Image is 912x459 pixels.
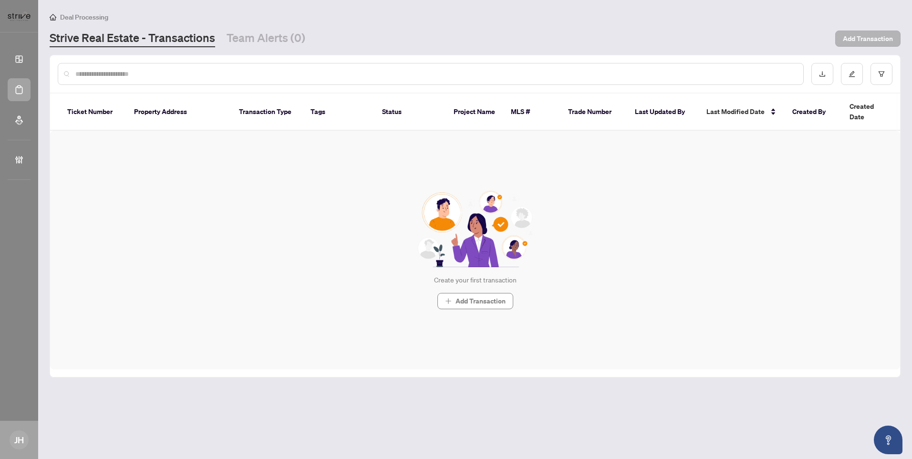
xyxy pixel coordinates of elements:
th: Last Modified Date [699,94,785,131]
span: edit [849,71,855,77]
th: Property Address [126,94,231,131]
button: Add Transaction [437,293,513,309]
span: Deal Processing [60,13,108,21]
th: Status [374,94,446,131]
span: plus [445,298,452,304]
th: Ticket Number [60,94,126,131]
span: filter [878,71,885,77]
button: download [811,63,833,85]
span: JH [14,433,24,447]
span: Add Transaction [843,31,893,46]
button: filter [871,63,892,85]
th: Last Updated By [627,94,699,131]
div: Create your first transaction [434,275,517,285]
span: Created Date [850,101,890,122]
a: Team Alerts (0) [227,30,305,47]
th: Project Name [446,94,503,131]
th: Created Date [842,94,909,131]
th: Trade Number [560,94,627,131]
th: Tags [303,94,374,131]
span: home [50,14,56,21]
a: Strive Real Estate - Transactions [50,30,215,47]
img: Null State Icon [414,191,537,267]
th: MLS # [503,94,560,131]
button: Add Transaction [835,31,901,47]
img: logo [8,5,31,28]
span: Last Modified Date [706,106,765,117]
span: Add Transaction [456,293,506,309]
button: edit [841,63,863,85]
th: Created By [785,94,842,131]
span: download [819,71,826,77]
th: Transaction Type [231,94,303,131]
button: Open asap [874,426,902,454]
